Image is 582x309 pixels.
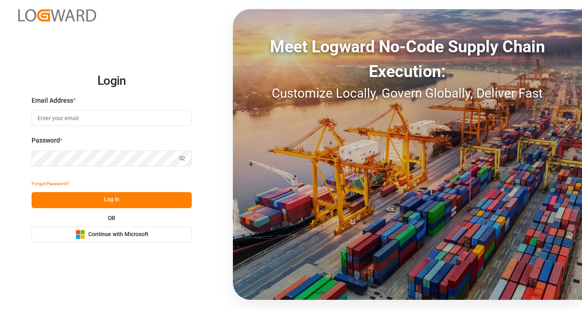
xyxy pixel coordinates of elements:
[32,192,192,208] button: Log In
[18,9,96,22] img: Logward_new_orange.png
[32,66,192,96] h2: Login
[32,176,69,192] button: Forgot Password?
[233,84,582,103] div: Customize Locally, Govern Globally, Deliver Fast
[32,136,60,145] span: Password
[88,231,148,239] span: Continue with Microsoft
[32,226,192,243] button: Continue with Microsoft
[233,34,582,84] div: Meet Logward No-Code Supply Chain Execution:
[32,96,73,105] span: Email Address
[108,215,115,221] small: OR
[32,110,192,126] input: Enter your email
